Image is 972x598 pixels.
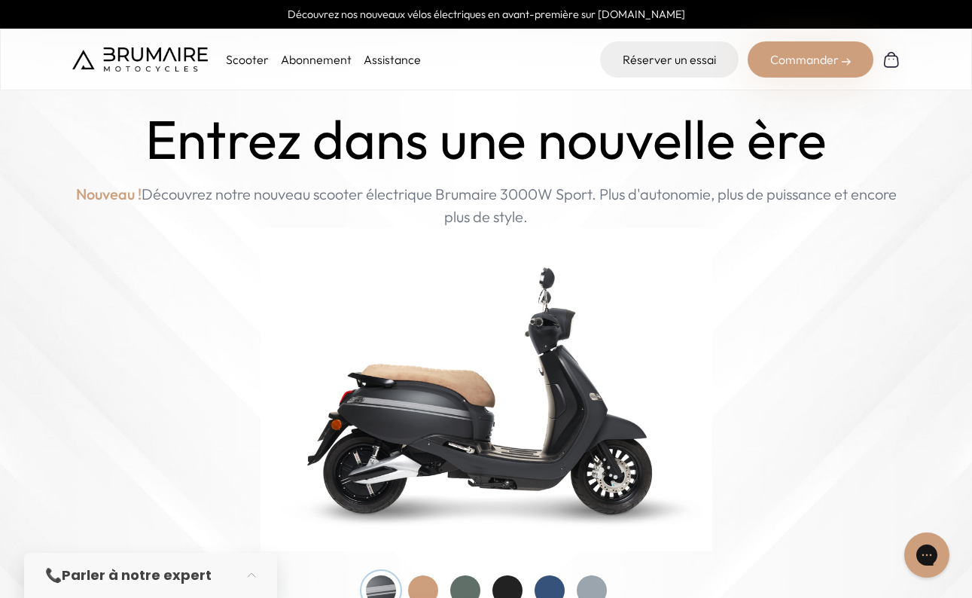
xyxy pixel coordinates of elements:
[72,47,208,72] img: Brumaire Motocycles
[748,41,873,78] div: Commander
[72,183,900,228] p: Découvrez notre nouveau scooter électrique Brumaire 3000W Sport. Plus d'autonomie, plus de puissa...
[897,527,957,583] iframe: Gorgias live chat messenger
[364,52,421,67] a: Assistance
[76,183,142,206] span: Nouveau !
[842,57,851,66] img: right-arrow-2.png
[600,41,739,78] a: Réserver un essai
[882,50,900,69] img: Panier
[281,52,352,67] a: Abonnement
[226,50,269,69] p: Scooter
[145,108,827,171] h1: Entrez dans une nouvelle ère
